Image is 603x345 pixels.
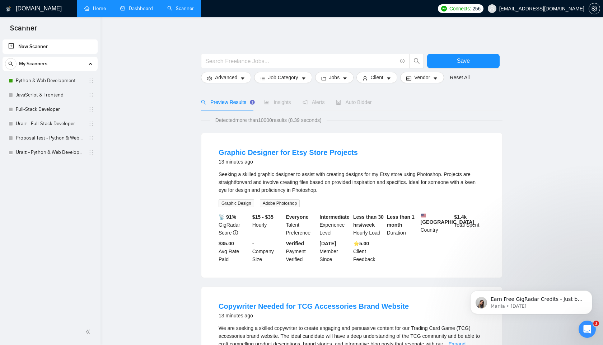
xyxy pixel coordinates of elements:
[16,131,84,145] a: Proposal Test - Python & Web Development
[251,213,285,237] div: Hourly
[342,76,347,81] span: caret-down
[410,54,424,68] button: search
[215,74,237,81] span: Advanced
[414,74,430,81] span: Vendor
[589,3,600,14] button: setting
[19,57,47,71] span: My Scanners
[593,321,599,326] span: 1
[321,76,326,81] span: folder
[8,39,92,54] a: New Scanner
[400,72,444,83] button: idcardVendorcaret-down
[252,241,254,246] b: -
[433,76,438,81] span: caret-down
[301,76,306,81] span: caret-down
[421,213,426,218] img: 🇺🇸
[421,213,475,225] b: [GEOGRAPHIC_DATA]
[5,58,17,70] button: search
[85,328,93,335] span: double-left
[219,157,358,166] div: 13 minutes ago
[233,230,238,235] span: info-circle
[5,61,16,66] span: search
[387,214,415,228] b: Less than 1 month
[16,145,84,160] a: Uraiz - Python & Web Development
[356,72,397,83] button: userClientcaret-down
[264,99,291,105] span: Insights
[3,39,98,54] li: New Scanner
[201,100,206,105] span: search
[329,74,340,81] span: Jobs
[88,121,94,127] span: holder
[319,214,349,220] b: Intermediate
[285,213,318,237] div: Talent Preference
[450,74,469,81] a: Reset All
[286,214,309,220] b: Everyone
[419,213,453,237] div: Country
[319,241,336,246] b: [DATE]
[285,240,318,263] div: Payment Verified
[427,54,500,68] button: Save
[219,311,409,320] div: 13 minutes ago
[353,241,369,246] b: ⭐️ 5.00
[370,74,383,81] span: Client
[88,78,94,84] span: holder
[441,6,447,11] img: upwork-logo.png
[210,116,327,124] span: Detected more than 10000 results (8.39 seconds)
[303,99,325,105] span: Alerts
[363,76,368,81] span: user
[260,76,265,81] span: bars
[16,74,84,88] a: Python & Web Development
[88,150,94,155] span: holder
[353,214,384,228] b: Less than 30 hrs/week
[249,99,256,105] div: Tooltip anchor
[286,241,304,246] b: Verified
[120,5,153,11] a: dashboardDashboard
[589,6,600,11] span: setting
[264,100,269,105] span: area-chart
[217,213,251,237] div: GigRadar Score
[219,241,234,246] b: $35.00
[207,76,212,81] span: setting
[219,302,409,310] a: Copywriter Needed for TCG Accessories Brand Website
[219,199,254,207] span: Graphic Design
[84,5,106,11] a: homeHome
[201,72,251,83] button: settingAdvancedcaret-down
[336,100,341,105] span: robot
[385,213,419,237] div: Duration
[472,5,480,13] span: 256
[251,240,285,263] div: Company Size
[254,72,312,83] button: barsJob Categorycaret-down
[3,57,98,160] li: My Scanners
[16,88,84,102] a: JavaScript & Frontend
[260,199,300,207] span: Adobe Photoshop
[88,107,94,112] span: holder
[167,5,194,11] a: searchScanner
[336,99,371,105] span: Auto Bidder
[490,6,495,11] span: user
[219,214,236,220] b: 📡 91%
[318,213,352,237] div: Experience Level
[457,56,470,65] span: Save
[240,76,245,81] span: caret-down
[449,5,471,13] span: Connects:
[410,58,424,64] span: search
[268,74,298,81] span: Job Category
[318,240,352,263] div: Member Since
[88,135,94,141] span: holder
[6,3,11,15] img: logo
[400,59,405,63] span: info-circle
[88,92,94,98] span: holder
[16,117,84,131] a: Uraiz - Full-Stack Developer
[454,214,467,220] b: $ 1.4k
[201,99,253,105] span: Preview Results
[453,213,486,237] div: Total Spent
[16,102,84,117] a: Full-Stack Developer
[579,321,596,338] iframe: Intercom live chat
[205,57,397,66] input: Search Freelance Jobs...
[303,100,308,105] span: notification
[315,72,354,83] button: folderJobscaret-down
[219,170,485,194] div: Seeking a skilled graphic designer to assist with creating designs for my Etsy store using Photos...
[406,76,411,81] span: idcard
